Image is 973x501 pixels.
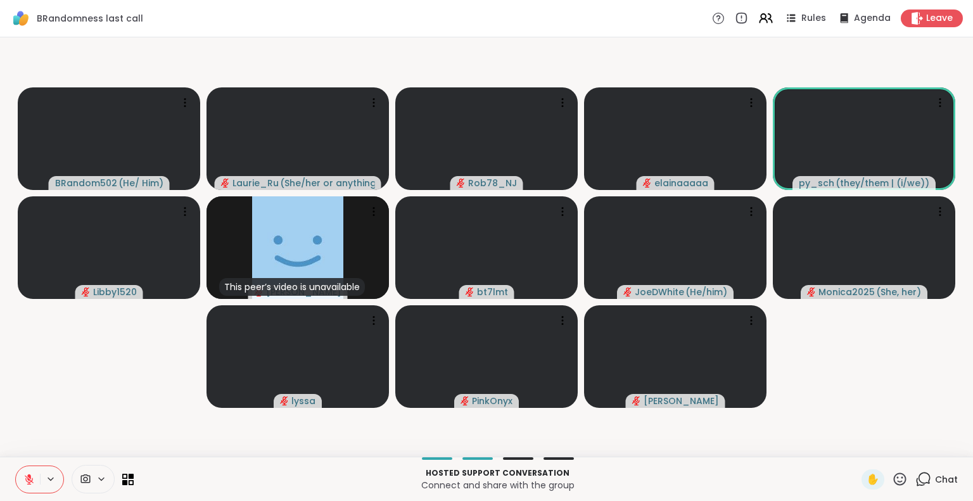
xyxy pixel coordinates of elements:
[10,8,32,29] img: ShareWell Logomark
[118,177,163,189] span: ( He/ Him )
[643,179,652,187] span: audio-muted
[818,286,875,298] span: Monica2025
[685,286,727,298] span: ( He/him )
[232,177,279,189] span: Laurie_Ru
[221,179,230,187] span: audio-muted
[461,396,469,405] span: audio-muted
[836,177,929,189] span: ( they/them | (i/we) )
[654,177,708,189] span: elainaaaaa
[141,467,854,479] p: Hosted support conversation
[644,395,719,407] span: [PERSON_NAME]
[477,286,508,298] span: bt7lmt
[799,177,834,189] span: py_sch
[632,396,641,405] span: audio-muted
[854,12,891,25] span: Agenda
[141,479,854,491] p: Connect and share with the group
[457,179,466,187] span: audio-muted
[807,288,816,296] span: audio-muted
[623,288,632,296] span: audio-muted
[55,177,117,189] span: BRandom502
[219,278,365,296] div: This peer’s video is unavailable
[935,473,958,486] span: Chat
[867,472,879,487] span: ✋
[466,288,474,296] span: audio-muted
[876,286,921,298] span: ( She, her )
[280,396,289,405] span: audio-muted
[801,12,826,25] span: Rules
[280,177,375,189] span: ( She/her or anything else )
[635,286,684,298] span: JoeDWhite
[93,286,137,298] span: Libby1520
[926,12,953,25] span: Leave
[252,196,343,299] img: Donald
[472,395,512,407] span: PinkOnyx
[82,288,91,296] span: audio-muted
[37,12,143,25] span: BRandomness last call
[468,177,517,189] span: Rob78_NJ
[291,395,315,407] span: lyssa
